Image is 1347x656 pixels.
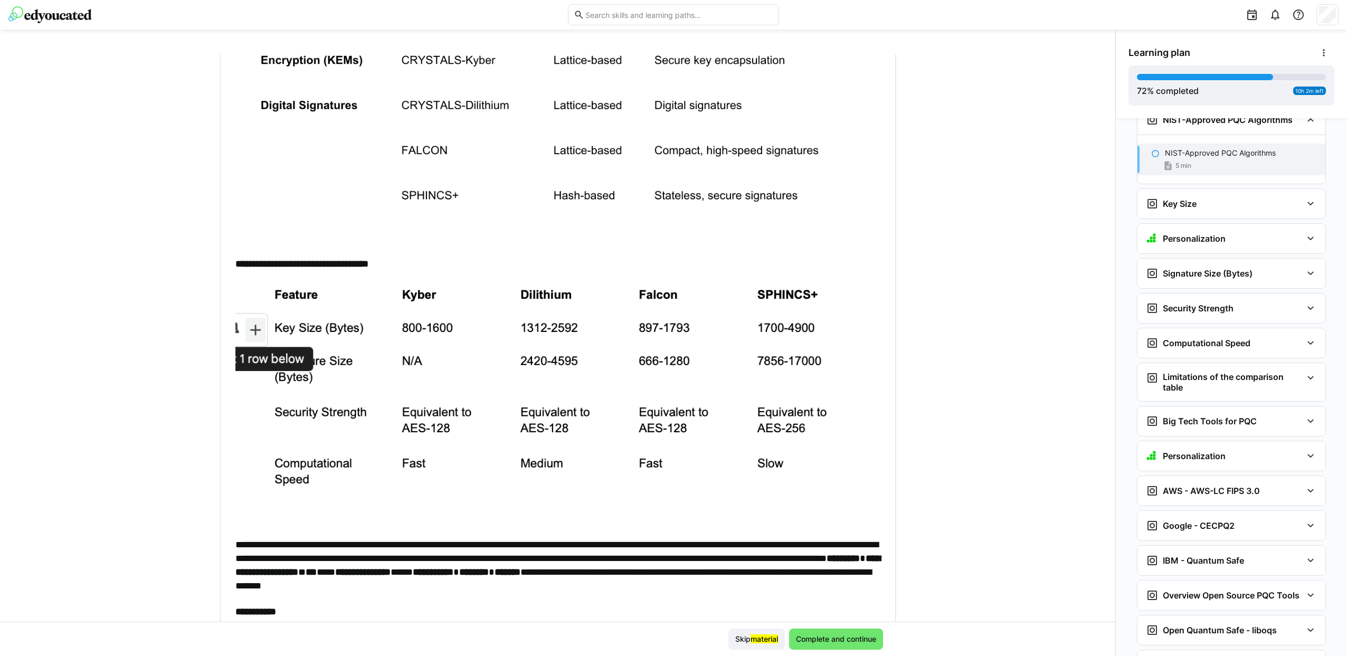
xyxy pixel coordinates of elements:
[1163,115,1293,125] h3: NIST-Approved PQC Algorithms
[789,629,883,650] button: Complete and continue
[1163,268,1253,279] h3: Signature Size (Bytes)
[1163,338,1250,348] h3: Computational Speed
[1163,198,1197,209] h3: Key Size
[1163,486,1260,496] h3: AWS - AWS-LC FIPS 3.0
[1163,372,1302,393] h3: Limitations of the comparison table
[1163,590,1299,601] h3: Overview Open Source PQC Tools
[1163,520,1235,531] h3: Google - CECPQ2
[735,634,778,643] msreadoutspan: Skip
[1163,416,1257,426] h3: Big Tech Tools for PQC
[1163,451,1226,461] h3: Personalization
[728,629,785,650] button: Skipmaterial
[1128,47,1190,59] span: Learning plan
[1295,88,1324,94] span: 10h 2m left
[1137,84,1199,97] div: % completed
[1163,303,1234,313] h3: Security Strength
[794,634,878,644] span: Complete and continue
[1163,625,1277,635] h3: Open Quantum Safe - liboqs
[1163,233,1226,244] h3: Personalization
[1163,555,1244,566] h3: IBM - Quantum Safe
[1137,85,1147,96] span: 72
[1175,161,1191,170] span: 5 min
[751,634,778,643] msreadoutspan: material
[1165,148,1276,158] p: NIST-Approved PQC Algorithms
[584,10,773,20] input: Search skills and learning paths…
